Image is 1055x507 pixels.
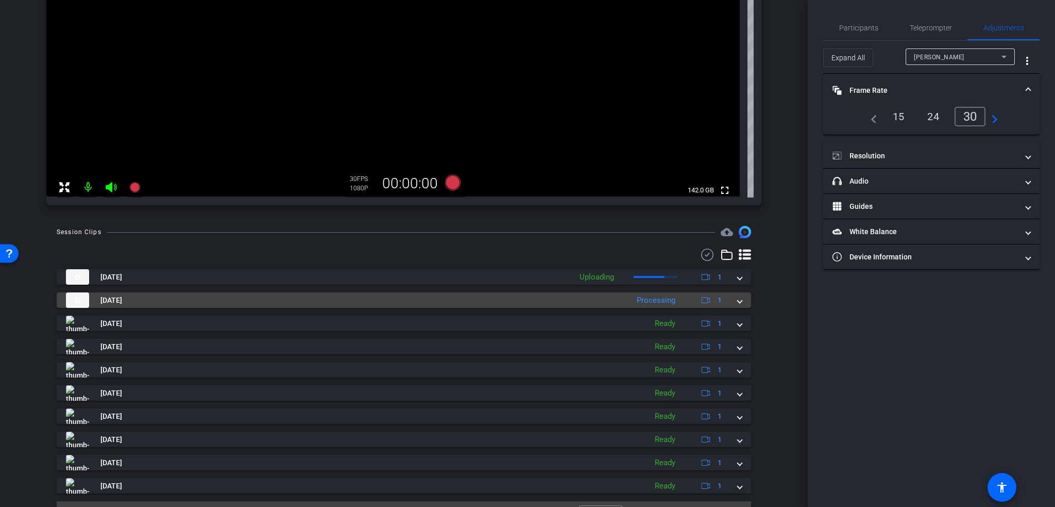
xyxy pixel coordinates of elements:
span: 142.0 GB [684,184,718,197]
div: Ready [650,480,680,492]
span: 1 [718,295,722,306]
span: 1 [718,272,722,283]
span: [DATE] [100,457,122,468]
mat-panel-title: White Balance [832,226,1018,237]
img: thumb-nail [66,432,89,447]
span: 1 [718,457,722,468]
div: Ready [650,387,680,399]
div: Uploading [574,271,619,283]
span: 1 [718,318,722,329]
div: Ready [650,318,680,330]
mat-panel-title: Resolution [832,151,1018,161]
mat-icon: navigate_before [865,110,877,123]
mat-panel-title: Audio [832,176,1018,187]
div: 15 [885,108,912,125]
div: 24 [920,108,947,125]
mat-expansion-panel-header: White Balance [823,219,1040,244]
span: [DATE] [100,434,122,445]
img: thumb-nail [66,269,89,285]
mat-expansion-panel-header: thumb-nail[DATE]Ready1 [57,432,751,447]
span: [DATE] [100,388,122,399]
span: [DATE] [100,272,122,283]
span: 1 [718,411,722,422]
mat-expansion-panel-header: thumb-nail[DATE]Ready1 [57,339,751,354]
span: [DATE] [100,295,122,306]
img: thumb-nail [66,292,89,308]
span: FPS [357,175,368,183]
button: More Options for Adjustments Panel [1015,48,1040,73]
img: thumb-nail [66,385,89,401]
span: [DATE] [100,365,122,375]
mat-expansion-panel-header: thumb-nail[DATE]Ready1 [57,478,751,494]
span: Teleprompter [910,24,952,31]
span: [DATE] [100,481,122,492]
div: Session Clips [57,227,101,237]
div: Ready [650,457,680,469]
div: 30 [955,107,986,126]
mat-icon: navigate_next [985,110,998,123]
button: Expand All [823,48,873,67]
div: 1080P [350,184,376,192]
div: Frame Rate [823,107,1040,135]
span: [DATE] [100,341,122,352]
mat-panel-title: Device Information [832,252,1018,263]
div: Ready [650,364,680,376]
mat-expansion-panel-header: Audio [823,169,1040,193]
span: 1 [718,388,722,399]
mat-expansion-panel-header: thumb-nail[DATE]Processing1 [57,292,751,308]
mat-panel-title: Guides [832,201,1018,212]
img: thumb-nail [66,339,89,354]
span: 1 [718,341,722,352]
mat-icon: cloud_upload [721,226,733,238]
div: Ready [650,341,680,353]
img: Session clips [739,226,751,238]
span: [DATE] [100,411,122,422]
div: Ready [650,434,680,446]
div: Processing [632,295,680,306]
span: 1 [718,434,722,445]
img: thumb-nail [66,316,89,331]
span: 1 [718,481,722,492]
mat-icon: more_vert [1021,55,1033,67]
div: 00:00:00 [376,175,445,192]
span: 1 [718,365,722,375]
img: thumb-nail [66,408,89,424]
mat-expansion-panel-header: thumb-nail[DATE]Ready1 [57,385,751,401]
span: [DATE] [100,318,122,329]
span: Destinations for your clips [721,226,733,238]
mat-expansion-panel-header: thumb-nail[DATE]Ready1 [57,408,751,424]
mat-expansion-panel-header: thumb-nail[DATE]Ready1 [57,316,751,331]
span: Expand All [831,48,865,68]
mat-expansion-panel-header: Frame Rate [823,74,1040,107]
mat-panel-title: Frame Rate [832,85,1018,96]
mat-expansion-panel-header: Device Information [823,244,1040,269]
span: [PERSON_NAME] [914,54,964,61]
mat-expansion-panel-header: thumb-nail[DATE]Ready1 [57,362,751,378]
mat-expansion-panel-header: Guides [823,194,1040,219]
img: thumb-nail [66,478,89,494]
span: Participants [839,24,878,31]
div: 30 [350,175,376,183]
mat-expansion-panel-header: thumb-nail[DATE]Ready1 [57,455,751,470]
mat-icon: fullscreen [719,184,731,197]
mat-expansion-panel-header: Resolution [823,143,1040,168]
img: thumb-nail [66,362,89,378]
div: Ready [650,411,680,422]
img: thumb-nail [66,455,89,470]
span: Adjustments [983,24,1024,31]
mat-icon: accessibility [996,481,1008,494]
mat-expansion-panel-header: thumb-nail[DATE]Uploading1 [57,269,751,285]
